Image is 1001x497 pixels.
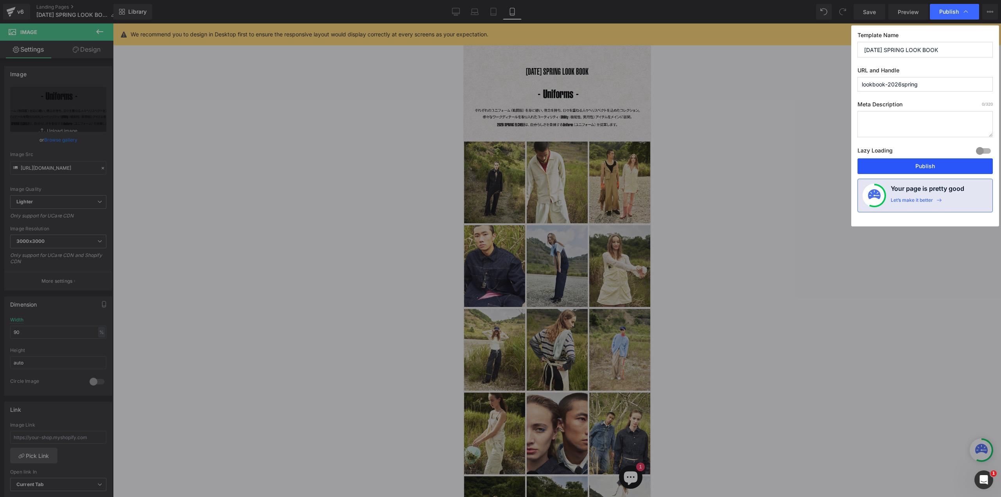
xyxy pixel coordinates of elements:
[974,470,993,489] iframe: Intercom live chat
[857,158,993,174] button: Publish
[891,197,933,207] div: Let’s make it better
[158,9,165,17] a: 検索
[173,9,180,17] a: カート
[857,32,993,42] label: Template Name
[153,442,181,467] inbox-online-store-chat: Shopifyオンラインストアチャット
[857,101,993,111] label: Meta Description
[857,67,993,77] label: URL and Handle
[857,145,893,158] label: Lazy Loading
[990,470,997,477] span: 1
[982,102,993,106] span: /320
[939,8,959,15] span: Publish
[982,102,984,106] span: 0
[891,184,964,197] h4: Your page is pretty good
[868,189,881,202] img: onboarding-status.svg
[177,6,185,14] cart-count: 0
